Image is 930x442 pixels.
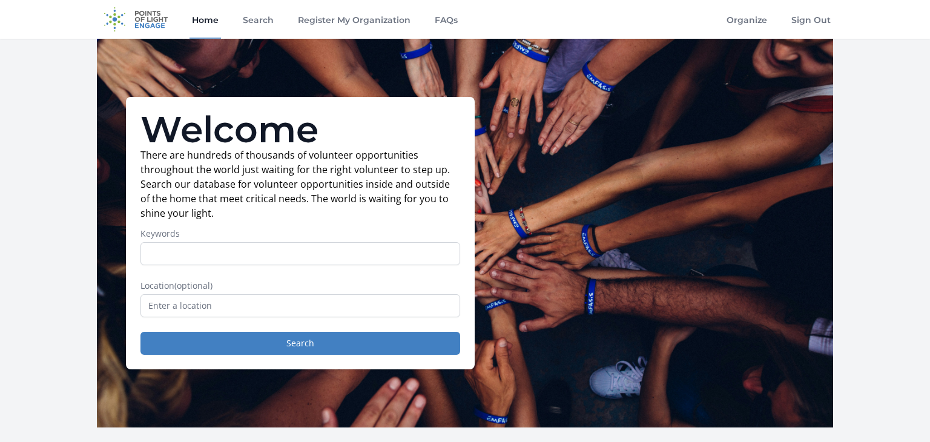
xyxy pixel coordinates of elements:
button: Search [140,332,460,355]
input: Enter a location [140,294,460,317]
label: Keywords [140,228,460,240]
label: Location [140,280,460,292]
p: There are hundreds of thousands of volunteer opportunities throughout the world just waiting for ... [140,148,460,220]
h1: Welcome [140,111,460,148]
span: (optional) [174,280,213,291]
